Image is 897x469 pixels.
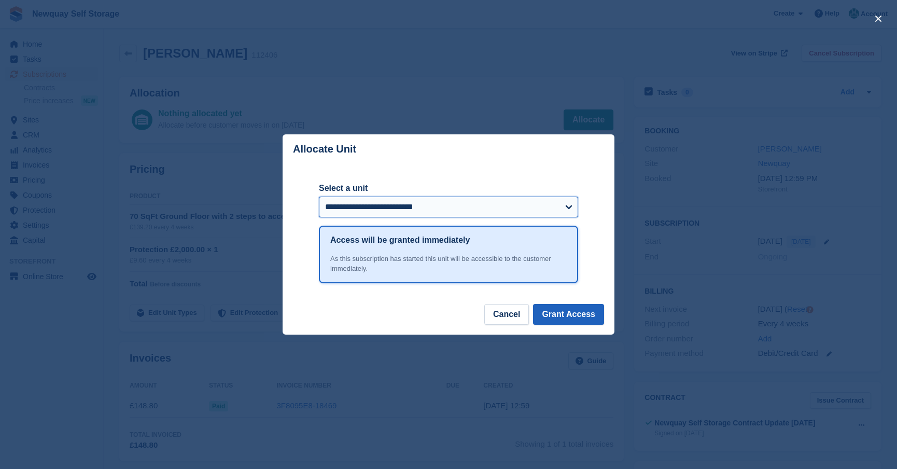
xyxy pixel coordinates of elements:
[533,304,604,325] button: Grant Access
[293,143,356,155] p: Allocate Unit
[870,10,887,27] button: close
[330,254,567,274] div: As this subscription has started this unit will be accessible to the customer immediately.
[330,234,470,246] h1: Access will be granted immediately
[484,304,529,325] button: Cancel
[319,182,578,195] label: Select a unit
